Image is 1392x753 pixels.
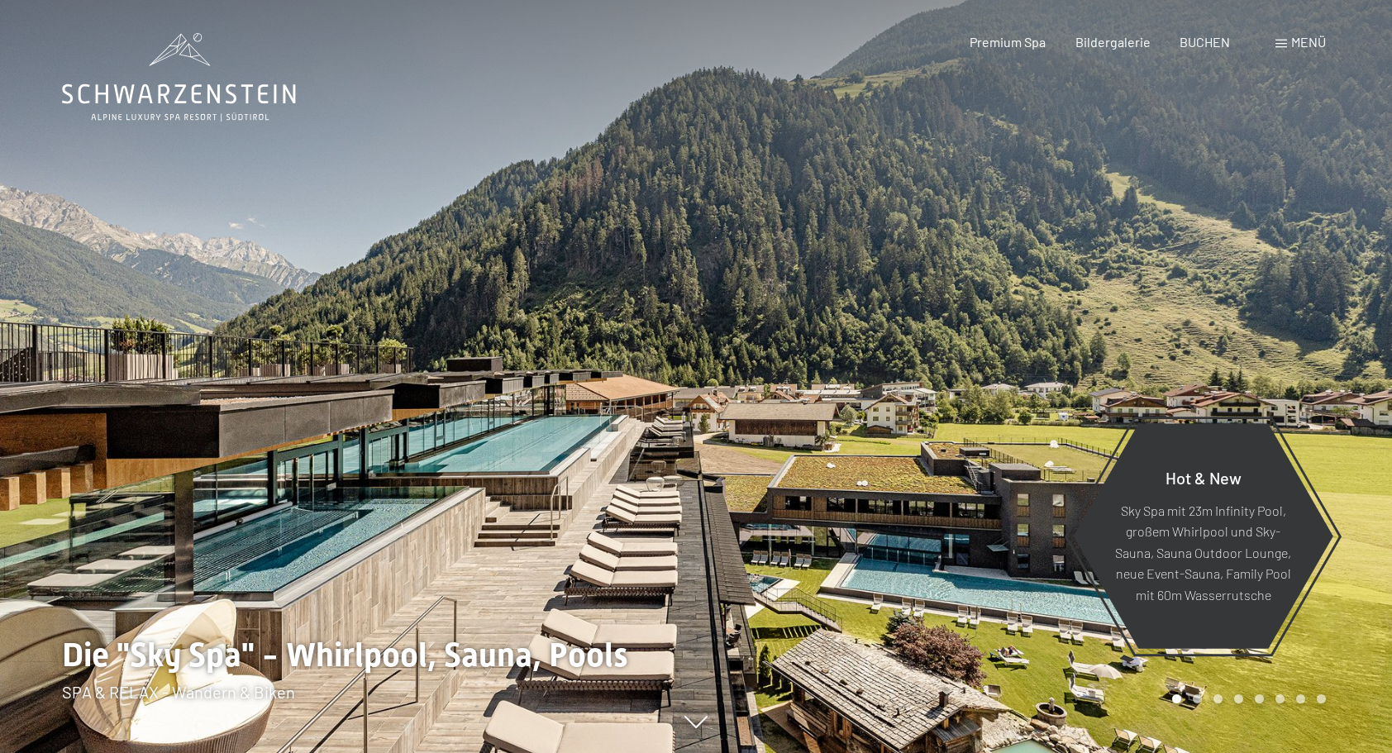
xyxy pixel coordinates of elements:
a: Hot & New Sky Spa mit 23m Infinity Pool, großem Whirlpool und Sky-Sauna, Sauna Outdoor Lounge, ne... [1072,422,1334,650]
div: Carousel Page 6 [1275,694,1285,703]
a: BUCHEN [1180,34,1230,50]
span: Menü [1291,34,1326,50]
div: Carousel Page 1 (Current Slide) [1172,694,1181,703]
div: Carousel Page 2 [1193,694,1202,703]
div: Carousel Page 8 [1317,694,1326,703]
a: Bildergalerie [1075,34,1151,50]
p: Sky Spa mit 23m Infinity Pool, großem Whirlpool und Sky-Sauna, Sauna Outdoor Lounge, neue Event-S... [1113,499,1293,605]
div: Carousel Page 3 [1213,694,1223,703]
div: Carousel Page 4 [1234,694,1243,703]
div: Carousel Page 7 [1296,694,1305,703]
div: Carousel Pagination [1166,694,1326,703]
a: Premium Spa [970,34,1046,50]
span: Hot & New [1166,467,1242,487]
div: Carousel Page 5 [1255,694,1264,703]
